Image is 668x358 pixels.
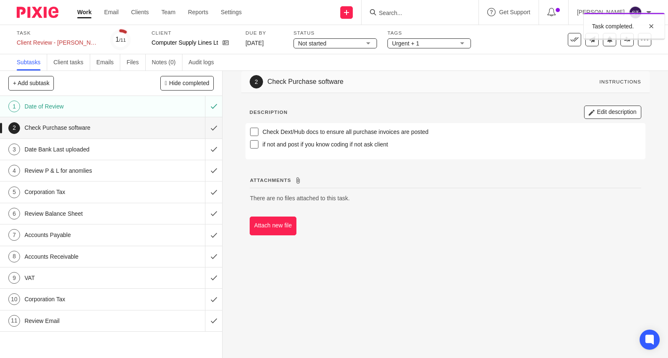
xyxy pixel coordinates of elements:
[245,30,283,36] label: Due by
[25,293,139,305] h1: Corporation Tax
[8,76,54,90] button: + Add subtask
[8,315,20,327] div: 11
[250,191,291,195] span: Attachments
[188,8,209,16] a: Reports
[115,35,127,44] div: 1
[250,122,287,129] p: Description
[392,40,419,46] span: Urgent + 1
[250,208,351,214] span: There are no files attached to this task.
[167,80,209,87] span: Hide completed
[298,40,328,46] span: Not started
[131,8,149,16] a: Clients
[582,118,641,132] button: Edit description
[8,229,20,241] div: 7
[8,187,20,198] div: 5
[294,30,377,36] label: Status
[268,90,463,99] h1: Check Purchase software
[25,272,139,284] h1: VAT
[104,8,118,16] a: Email
[17,7,58,18] img: Pixie
[152,38,218,47] p: Computer Supply Lines Ltd
[8,251,20,262] div: 8
[263,141,640,149] p: Check Dext/Hub docs to ensure all purchase invoices are posted
[17,30,100,36] label: Task
[8,293,20,305] div: 10
[152,30,235,36] label: Client
[221,8,243,16] a: Settings
[25,250,139,263] h1: Accounts Receivable
[127,54,146,71] a: Files
[8,272,20,284] div: 9
[601,91,641,98] div: Instructions
[119,38,127,42] small: /11
[8,208,20,219] div: 6
[155,76,214,90] button: Hide completed
[25,315,139,327] h1: Review Email
[245,40,263,45] span: [DATE]
[54,54,91,71] a: Client tasks
[586,22,628,30] p: Task completed.
[25,164,139,177] h1: Review P & L for anomlies
[263,153,640,161] p: if not and post if you know coding if not ask client
[17,54,48,71] a: Subtasks
[77,8,92,16] a: Work
[189,54,221,71] a: Audit logs
[25,121,139,134] h1: Check Purchase software
[97,54,121,71] a: Emails
[17,38,100,47] div: Client Review - Sarah
[25,207,139,220] h1: Review Balance Sheet
[250,88,263,101] div: 2
[25,143,139,156] h1: Date Bank Last uploaded
[8,122,20,134] div: 2
[8,165,20,176] div: 4
[25,100,139,113] h1: Date of Review
[25,186,139,198] h1: Corporation Tax
[8,101,20,112] div: 1
[162,8,175,16] a: Team
[152,54,182,71] a: Notes (0)
[17,38,100,47] div: Client Review - [PERSON_NAME]
[629,6,642,19] img: svg%3E
[250,229,298,248] button: Attach new file
[25,229,139,241] h1: Accounts Payable
[8,144,20,155] div: 3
